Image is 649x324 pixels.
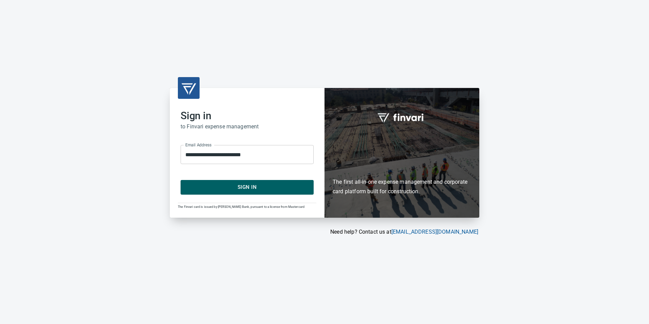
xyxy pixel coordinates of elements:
span: The Finvari card is issued by [PERSON_NAME] Bank, pursuant to a license from Mastercard [178,205,304,209]
div: Finvari [324,88,479,217]
span: Sign In [188,183,306,192]
p: Need help? Contact us at [170,228,478,236]
h2: Sign in [181,110,314,122]
h6: The first all-in-one expense management and corporate card platform built for construction. [333,138,471,196]
h6: to Finvari expense management [181,122,314,131]
a: [EMAIL_ADDRESS][DOMAIN_NAME] [391,229,478,235]
img: transparent_logo.png [181,80,197,96]
button: Sign In [181,180,314,194]
img: fullword_logo_white.png [376,109,427,125]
